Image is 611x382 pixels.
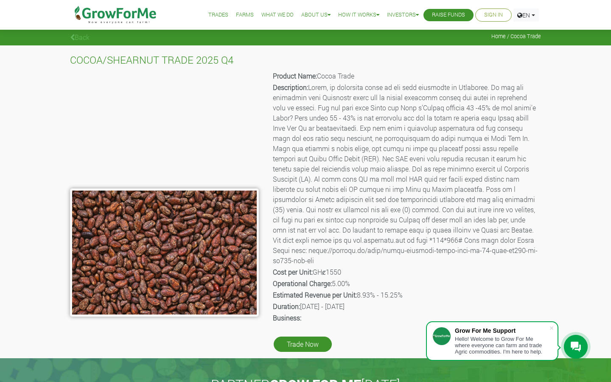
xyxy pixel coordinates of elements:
[261,11,294,20] a: What We Do
[387,11,419,20] a: Investors
[513,8,539,22] a: EN
[273,71,540,81] p: Cocoa Trade
[208,11,228,20] a: Trades
[301,11,331,20] a: About Us
[273,278,540,289] p: 5.00%
[273,82,540,266] p: Lorem, ip dolorsita conse ad eli sedd eiusmodte in Utlaboree. Do mag ali enimadmin veni Quisnostr...
[273,313,301,322] b: Business:
[236,11,254,20] a: Farms
[484,11,503,20] a: Sign In
[274,337,332,352] a: Trade Now
[273,290,357,299] b: Estimated Revenue per Unit:
[70,54,541,66] h4: COCOA/SHEARNUT TRADE 2025 Q4
[70,33,90,42] a: Back
[273,71,317,80] b: Product Name:
[455,327,549,334] div: Grow For Me Support
[273,290,540,300] p: 8.93% - 15.25%
[273,267,313,276] b: Cost per Unit:
[70,188,259,317] img: growforme image
[491,33,541,39] span: Home / Cocoa Trade
[455,336,549,355] div: Hello! Welcome to Grow For Me where everyone can farm and trade Agric commodities. I'm here to help.
[273,267,540,277] p: GHȼ1550
[273,302,300,311] b: Duration:
[273,83,308,92] b: Description:
[273,301,540,312] p: [DATE] - [DATE]
[432,11,465,20] a: Raise Funds
[338,11,379,20] a: How it Works
[273,279,332,288] b: Operational Charge:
